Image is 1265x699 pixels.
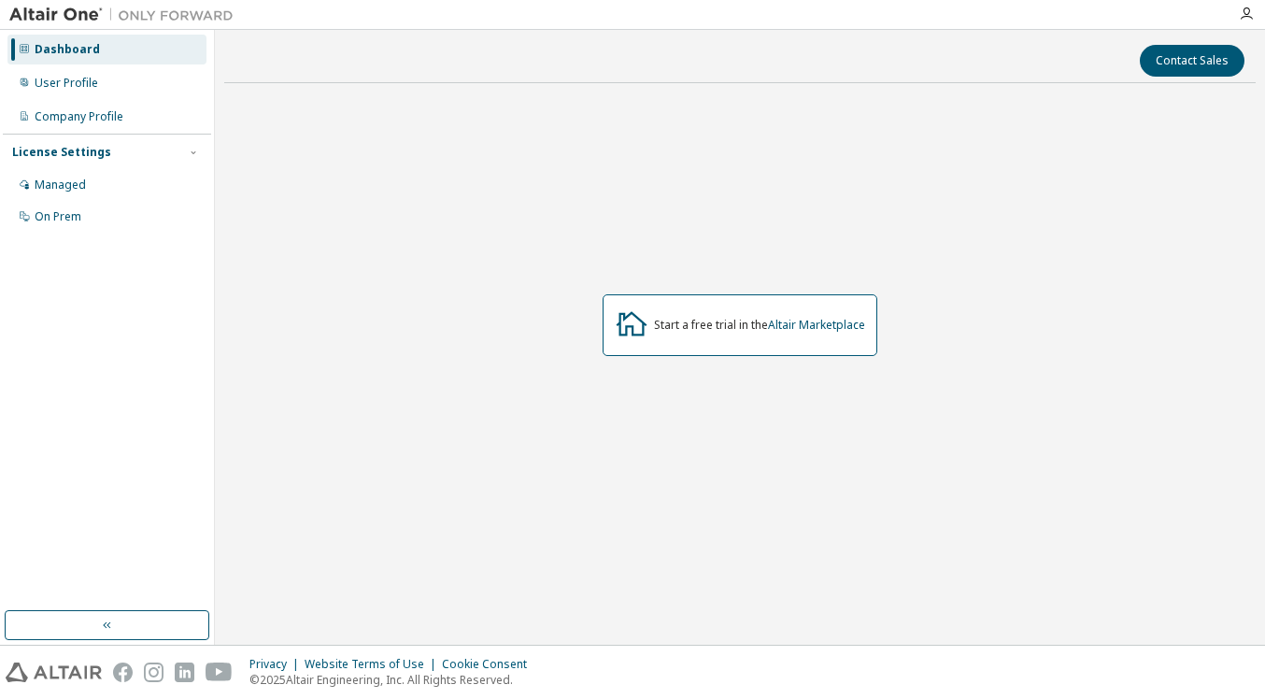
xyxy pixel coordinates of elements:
[206,663,233,682] img: youtube.svg
[35,178,86,193] div: Managed
[305,657,442,672] div: Website Terms of Use
[35,109,123,124] div: Company Profile
[175,663,194,682] img: linkedin.svg
[35,209,81,224] div: On Prem
[249,672,538,688] p: © 2025 Altair Engineering, Inc. All Rights Reserved.
[654,318,865,333] div: Start a free trial in the
[35,76,98,91] div: User Profile
[144,663,163,682] img: instagram.svg
[1140,45,1244,77] button: Contact Sales
[113,663,133,682] img: facebook.svg
[6,663,102,682] img: altair_logo.svg
[9,6,243,24] img: Altair One
[12,145,111,160] div: License Settings
[249,657,305,672] div: Privacy
[768,317,865,333] a: Altair Marketplace
[442,657,538,672] div: Cookie Consent
[35,42,100,57] div: Dashboard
